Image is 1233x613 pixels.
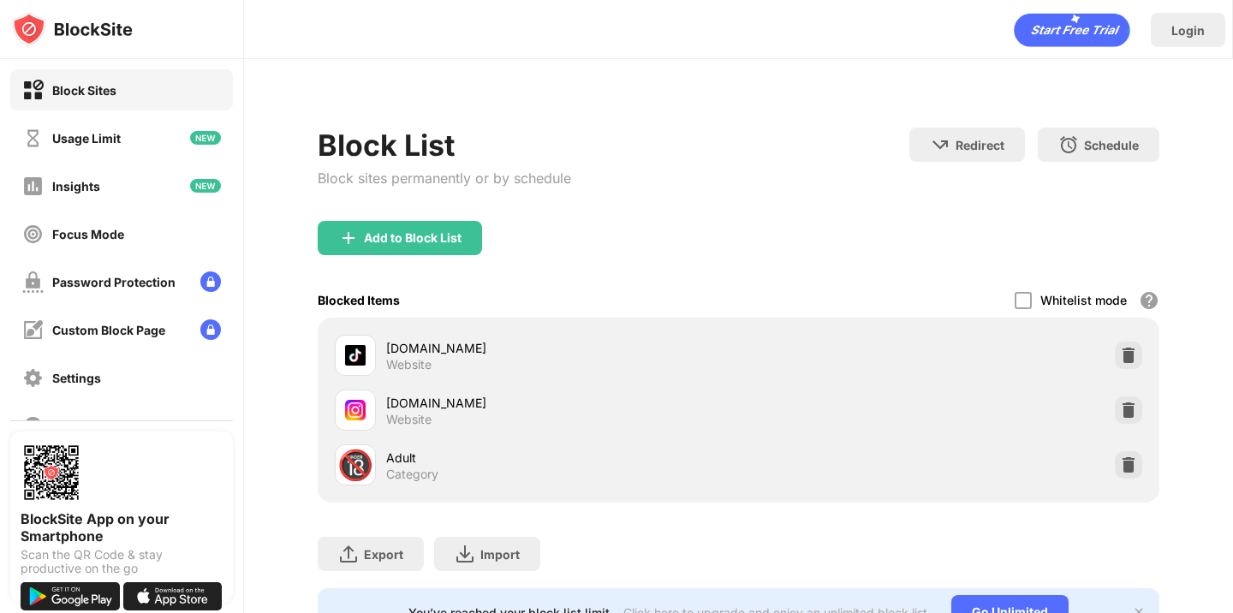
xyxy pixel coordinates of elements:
[345,345,366,366] img: favicons
[22,319,44,341] img: customize-block-page-off.svg
[337,448,373,483] div: 🔞
[21,582,120,610] img: get-it-on-google-play.svg
[480,547,520,562] div: Import
[52,131,121,146] div: Usage Limit
[12,12,133,46] img: logo-blocksite.svg
[364,547,403,562] div: Export
[318,293,400,307] div: Blocked Items
[318,128,571,163] div: Block List
[52,227,124,241] div: Focus Mode
[21,442,82,503] img: options-page-qr-code.png
[200,319,221,340] img: lock-menu.svg
[200,271,221,292] img: lock-menu.svg
[386,467,438,482] div: Category
[1171,23,1205,38] div: Login
[52,275,176,289] div: Password Protection
[1084,138,1139,152] div: Schedule
[364,231,462,245] div: Add to Block List
[22,128,44,149] img: time-usage-off.svg
[386,394,738,412] div: [DOMAIN_NAME]
[52,419,88,433] div: About
[52,83,116,98] div: Block Sites
[22,415,44,437] img: about-off.svg
[190,131,221,145] img: new-icon.svg
[1040,293,1127,307] div: Whitelist mode
[345,400,366,420] img: favicons
[386,449,738,467] div: Adult
[190,179,221,193] img: new-icon.svg
[21,548,223,575] div: Scan the QR Code & stay productive on the go
[52,179,100,193] div: Insights
[386,357,432,372] div: Website
[1014,13,1130,47] div: animation
[52,371,101,385] div: Settings
[22,271,44,293] img: password-protection-off.svg
[386,412,432,427] div: Website
[123,582,223,610] img: download-on-the-app-store.svg
[22,80,44,101] img: block-on.svg
[386,339,738,357] div: [DOMAIN_NAME]
[52,323,165,337] div: Custom Block Page
[956,138,1004,152] div: Redirect
[22,176,44,197] img: insights-off.svg
[22,223,44,245] img: focus-off.svg
[22,367,44,389] img: settings-off.svg
[318,170,571,187] div: Block sites permanently or by schedule
[21,510,223,545] div: BlockSite App on your Smartphone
